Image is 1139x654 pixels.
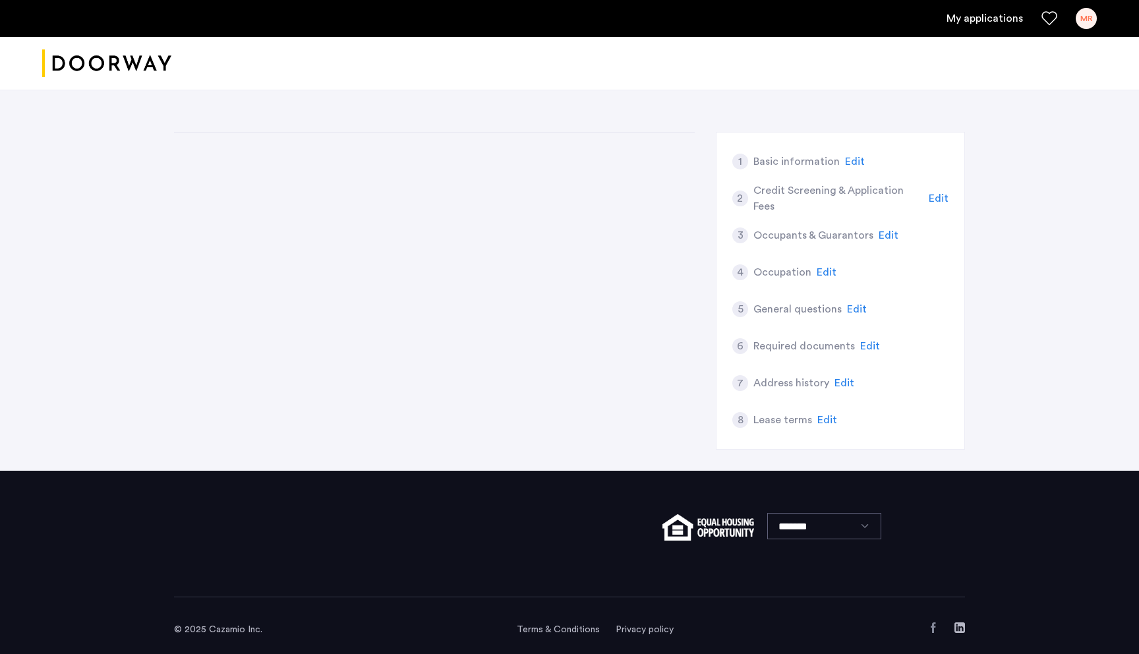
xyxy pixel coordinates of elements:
span: © 2025 Cazamio Inc. [174,625,262,634]
span: Edit [929,193,949,204]
div: 3 [732,227,748,243]
div: 7 [732,375,748,391]
h5: Lease terms [753,412,812,428]
h5: Occupants & Guarantors [753,227,873,243]
div: MR [1076,8,1097,29]
select: Language select [767,513,881,539]
span: Edit [847,304,867,314]
img: logo [42,39,171,88]
a: Terms and conditions [517,623,600,636]
span: Edit [860,341,880,351]
span: Edit [817,267,836,278]
h5: Basic information [753,154,840,169]
h5: General questions [753,301,842,317]
h5: Occupation [753,264,811,280]
div: 4 [732,264,748,280]
a: My application [947,11,1023,26]
div: 8 [732,412,748,428]
h5: Credit Screening & Application Fees [753,183,924,214]
div: 6 [732,338,748,354]
h5: Required documents [753,338,855,354]
div: 1 [732,154,748,169]
img: equal-housing.png [662,514,754,541]
div: 2 [732,191,748,206]
a: Privacy policy [616,623,674,636]
h5: Address history [753,375,829,391]
a: Cazamio logo [42,39,171,88]
a: Favorites [1041,11,1057,26]
a: LinkedIn [954,622,965,633]
span: Edit [879,230,898,241]
div: 5 [732,301,748,317]
span: Edit [845,156,865,167]
span: Edit [834,378,854,388]
a: Facebook [928,622,939,633]
span: Edit [817,415,837,425]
